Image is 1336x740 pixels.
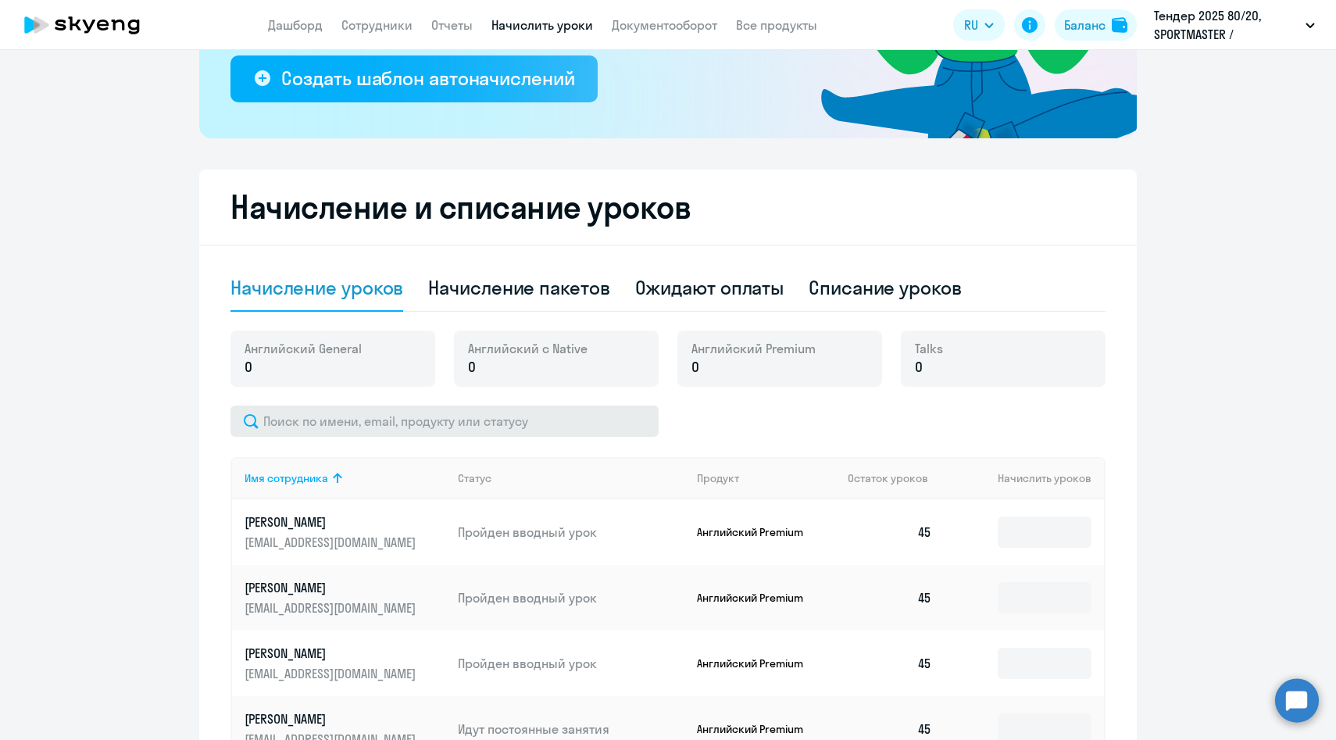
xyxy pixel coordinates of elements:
[428,275,609,300] div: Начисление пакетов
[458,589,684,606] p: Пройден вводный урок
[230,406,659,437] input: Поиск по имени, email, продукту или статусу
[697,591,814,605] p: Английский Premium
[245,357,252,377] span: 0
[268,17,323,33] a: Дашборд
[697,525,814,539] p: Английский Premium
[341,17,413,33] a: Сотрудники
[245,579,420,596] p: [PERSON_NAME]
[245,599,420,617] p: [EMAIL_ADDRESS][DOMAIN_NAME]
[915,340,943,357] span: Talks
[458,720,684,738] p: Идут постоянные занятия
[281,66,574,91] div: Создать шаблон автоначислений
[245,471,445,485] div: Имя сотрудника
[691,357,699,377] span: 0
[245,579,445,617] a: [PERSON_NAME][EMAIL_ADDRESS][DOMAIN_NAME]
[691,340,816,357] span: Английский Premium
[245,665,420,682] p: [EMAIL_ADDRESS][DOMAIN_NAME]
[915,357,923,377] span: 0
[1064,16,1106,34] div: Баланс
[245,471,328,485] div: Имя сотрудника
[245,534,420,551] p: [EMAIL_ADDRESS][DOMAIN_NAME]
[491,17,593,33] a: Начислить уроки
[1112,17,1127,33] img: balance
[835,631,945,696] td: 45
[964,16,978,34] span: RU
[468,357,476,377] span: 0
[612,17,717,33] a: Документооборот
[245,710,420,727] p: [PERSON_NAME]
[468,340,588,357] span: Английский с Native
[1154,6,1299,44] p: Тендер 2025 80/20, SPORTMASTER / Спортмастер
[697,471,836,485] div: Продукт
[245,645,445,682] a: [PERSON_NAME][EMAIL_ADDRESS][DOMAIN_NAME]
[1055,9,1137,41] button: Балансbalance
[245,513,420,531] p: [PERSON_NAME]
[245,513,445,551] a: [PERSON_NAME][EMAIL_ADDRESS][DOMAIN_NAME]
[458,524,684,541] p: Пройден вводный урок
[697,471,739,485] div: Продукт
[230,188,1106,226] h2: Начисление и списание уроков
[230,275,403,300] div: Начисление уроков
[945,457,1104,499] th: Начислить уроков
[697,656,814,670] p: Английский Premium
[953,9,1005,41] button: RU
[1146,6,1323,44] button: Тендер 2025 80/20, SPORTMASTER / Спортмастер
[635,275,784,300] div: Ожидают оплаты
[458,655,684,672] p: Пройден вводный урок
[431,17,473,33] a: Отчеты
[809,275,962,300] div: Списание уроков
[458,471,491,485] div: Статус
[697,722,814,736] p: Английский Premium
[245,645,420,662] p: [PERSON_NAME]
[848,471,945,485] div: Остаток уроков
[835,565,945,631] td: 45
[848,471,928,485] span: Остаток уроков
[230,55,598,102] button: Создать шаблон автоначислений
[736,17,817,33] a: Все продукты
[245,340,362,357] span: Английский General
[458,471,684,485] div: Статус
[835,499,945,565] td: 45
